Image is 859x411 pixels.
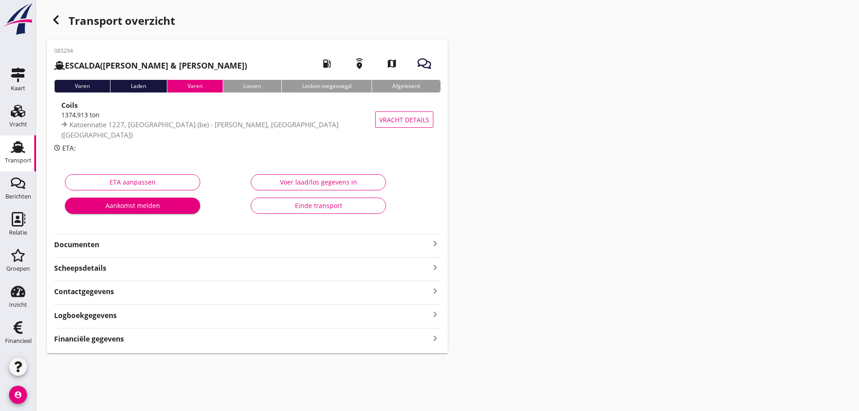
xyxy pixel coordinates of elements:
[61,120,339,139] span: Katoennatie 1227, [GEOGRAPHIC_DATA] (be) - [PERSON_NAME], [GEOGRAPHIC_DATA] ([GEOGRAPHIC_DATA])
[314,51,340,76] i: local_gas_station
[430,285,441,297] i: keyboard_arrow_right
[54,263,106,273] strong: Scheepsdetails
[47,11,448,32] div: Transport overzicht
[54,240,430,250] strong: Documenten
[61,110,380,120] div: 1374,913 ton
[430,238,441,249] i: keyboard_arrow_right
[5,194,31,199] div: Berichten
[251,174,386,190] button: Voer laad/los gegevens in
[65,174,200,190] button: ETA aanpassen
[62,143,76,152] span: ETA:
[223,80,281,92] div: Lossen
[54,334,124,344] strong: Financiële gegevens
[372,80,440,92] div: Afgeleverd
[54,310,117,321] strong: Logboekgegevens
[54,286,114,297] strong: Contactgegevens
[72,201,193,210] div: Aankomst melden
[430,261,441,273] i: keyboard_arrow_right
[54,47,247,55] p: 085294
[6,266,30,272] div: Groepen
[258,201,378,210] div: Einde transport
[11,85,25,91] div: Kaart
[375,111,433,128] button: Vracht details
[347,51,372,76] i: emergency_share
[258,177,378,187] div: Voer laad/los gegevens in
[9,386,27,404] i: account_circle
[5,338,32,344] div: Financieel
[54,80,110,92] div: Varen
[61,101,78,110] strong: Coils
[379,51,404,76] i: map
[54,100,441,139] a: Coils1374,913 tonKatoennatie 1227, [GEOGRAPHIC_DATA] (be) - [PERSON_NAME], [GEOGRAPHIC_DATA] ([GE...
[54,60,247,72] h2: ([PERSON_NAME] & [PERSON_NAME])
[5,157,32,163] div: Transport
[9,121,27,127] div: Vracht
[65,198,200,214] button: Aankomst melden
[430,309,441,321] i: keyboard_arrow_right
[430,332,441,344] i: keyboard_arrow_right
[73,177,193,187] div: ETA aanpassen
[65,60,100,71] strong: ESCALDA
[110,80,166,92] div: Laden
[9,302,27,308] div: Inzicht
[167,80,223,92] div: Varen
[281,80,372,92] div: Losbon toegevoegd
[379,115,429,125] span: Vracht details
[251,198,386,214] button: Einde transport
[9,230,27,236] div: Relatie
[2,2,34,36] img: logo-small.a267ee39.svg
